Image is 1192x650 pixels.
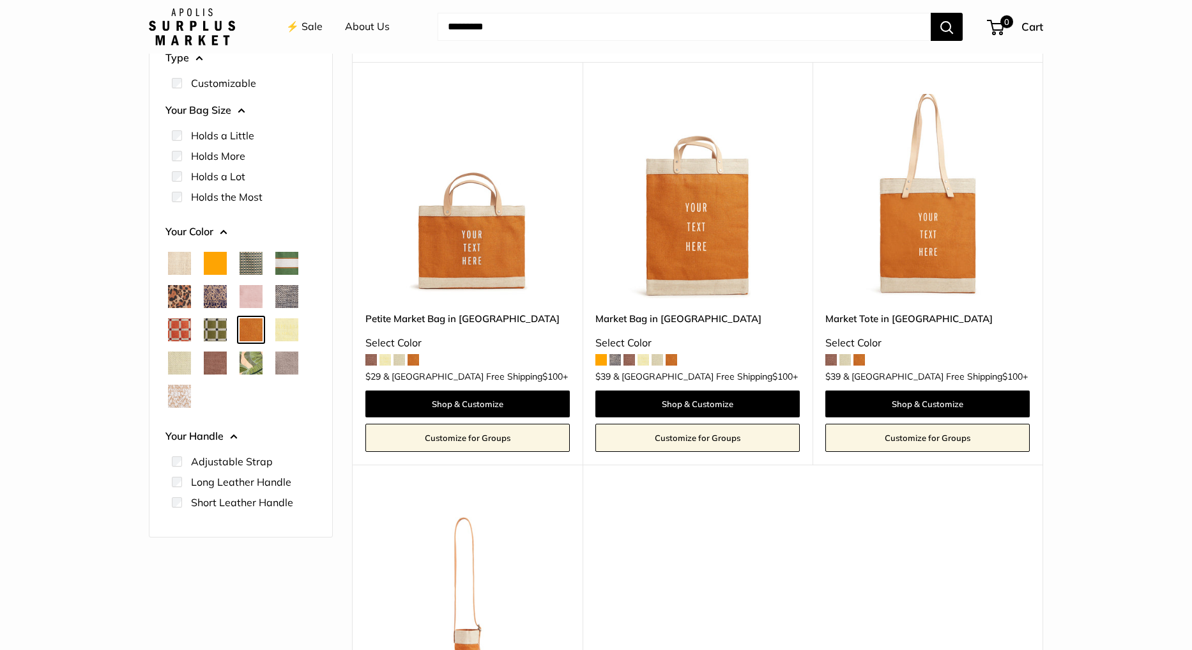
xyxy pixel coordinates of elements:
button: Mint Sorbet [168,352,191,375]
button: White Porcelain [168,385,191,408]
label: Holds the Most [191,189,263,205]
div: Select Color [825,334,1030,353]
img: Market Tote in Cognac [825,94,1030,298]
button: Your Bag Size [165,101,316,120]
img: Market Bag in Cognac [595,94,800,298]
button: Cognac [240,318,263,341]
button: Blush [240,285,263,308]
span: $100 [772,371,793,382]
label: Holds a Little [191,128,254,143]
button: Your Color [165,222,316,242]
span: & [GEOGRAPHIC_DATA] Free Shipping + [843,372,1028,381]
button: Chenille Window Sage [204,318,227,341]
button: Natural [168,252,191,275]
span: & [GEOGRAPHIC_DATA] Free Shipping + [383,372,568,381]
button: Chenille Window Brick [168,318,191,341]
label: Holds More [191,148,245,164]
span: $29 [365,371,381,382]
label: Adjustable Strap [191,454,273,469]
button: Type [165,49,316,68]
span: 0 [1000,15,1013,28]
a: Customize for Groups [825,424,1030,452]
a: Shop & Customize [365,391,570,417]
span: $39 [825,371,841,382]
button: Green Gingham [240,252,263,275]
a: Market Tote in CognacMarket Tote in Cognac [825,94,1030,298]
button: Search [931,13,963,41]
a: ⚡️ Sale [286,17,323,36]
span: Cart [1021,20,1043,33]
div: Select Color [365,334,570,353]
button: Daisy [275,318,298,341]
button: Blue Porcelain [204,285,227,308]
button: Palm Leaf [240,352,263,375]
img: Apolis: Surplus Market [149,8,235,45]
button: Mustang [204,352,227,375]
button: Taupe [275,352,298,375]
a: Petite Market Bag in [GEOGRAPHIC_DATA] [365,311,570,326]
label: Customizable [191,75,256,91]
a: Market Tote in [GEOGRAPHIC_DATA] [825,311,1030,326]
img: Petite Market Bag in Cognac [365,94,570,298]
a: Market Bag in CognacMarket Bag in Cognac [595,94,800,298]
a: Petite Market Bag in CognacPetite Market Bag in Cognac [365,94,570,298]
button: Chambray [275,285,298,308]
button: Cheetah [168,285,191,308]
label: Long Leather Handle [191,474,291,490]
label: Holds a Lot [191,169,245,184]
span: $100 [542,371,563,382]
a: 0 Cart [988,17,1043,37]
a: Customize for Groups [365,424,570,452]
span: $39 [595,371,611,382]
input: Search... [438,13,931,41]
a: Market Bag in [GEOGRAPHIC_DATA] [595,311,800,326]
a: Customize for Groups [595,424,800,452]
span: $100 [1002,371,1023,382]
button: Court Green [275,252,298,275]
label: Short Leather Handle [191,495,293,510]
div: Select Color [595,334,800,353]
span: & [GEOGRAPHIC_DATA] Free Shipping + [613,372,798,381]
a: About Us [345,17,390,36]
button: Your Handle [165,427,316,446]
button: Orange [204,252,227,275]
a: Shop & Customize [825,391,1030,417]
a: Shop & Customize [595,391,800,417]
